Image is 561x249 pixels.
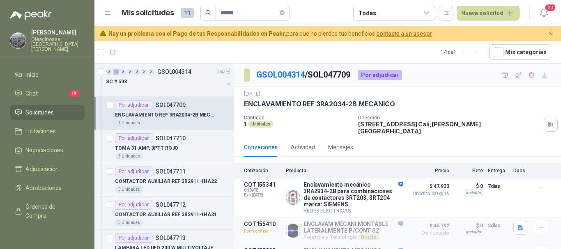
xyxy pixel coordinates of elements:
[156,169,186,174] p: SOL047711
[244,188,281,193] span: C: [DATE]
[25,202,77,220] span: Órdenes de Compra
[488,168,508,174] p: Entrega
[113,69,119,75] div: 11
[68,90,80,97] span: 19
[115,100,152,110] div: Por adjudicar
[457,6,520,21] button: Nueva solicitud
[25,164,59,174] span: Adjudicación
[408,181,449,191] span: $ 47.933
[115,167,152,176] div: Por adjudicar
[106,69,112,75] div: 0
[303,181,403,208] p: Enclavamiento mecánico 3RA2934-2B para combinaciones de contactores 3RT203, 3RT204 marca: SIEMENS
[303,221,403,234] p: ENCLAVAM MECANI MONTABLE LATERALMENTE P/CONT S2
[94,97,234,130] a: Por adjudicarSOL047709ENCLAVAMIENTO REF 3RA2034-2B MECANICO1 Unidades
[120,69,126,75] div: 0
[181,8,194,18] span: 11
[244,221,281,227] p: COT155410
[10,123,85,139] a: Licitaciones
[244,193,281,198] span: Exp: [DATE]
[286,168,403,174] p: Producto
[358,121,540,135] p: [STREET_ADDRESS] Cali , [PERSON_NAME][GEOGRAPHIC_DATA]
[115,111,217,119] p: ENCLAVAMIENTO REF 3RA2034-2B MECANICO
[536,6,551,21] button: 20
[303,234,403,240] p: Potencia y Tecnología
[408,221,449,231] span: $ 43.792
[10,86,85,101] a: Chat19
[454,221,483,231] p: $ 0
[106,78,127,86] p: SC # 593
[286,191,300,204] img: Company Logo
[141,69,147,75] div: 0
[25,127,56,136] span: Licitaciones
[464,190,483,196] div: Incluido
[25,70,39,79] span: Inicio
[115,144,178,152] p: TOMA 31 AMP. 3PTT ROJO
[441,46,483,59] div: 1 - 1 de 1
[157,69,191,75] p: GSOL004314
[10,33,26,48] img: Company Logo
[10,180,85,196] a: Aprobaciones
[358,70,402,80] div: Por adjudicar
[244,181,281,188] p: COT155341
[115,178,217,185] p: CONTACTOR AUXILIAR REF 3R2911-1HA22
[408,168,449,174] p: Precio
[488,181,508,191] p: 7 días
[10,199,85,224] a: Órdenes de Compra
[244,90,260,98] p: [DATE]
[115,186,143,193] div: 3 Unidades
[376,30,432,37] a: contacta a un asesor
[358,115,540,121] p: Dirección
[115,153,143,160] div: 3 Unidades
[94,196,234,230] a: Por adjudicarSOL047712CONTACTOR AUXILIAR REF 3R2911-1HA313 Unidades
[244,121,246,128] p: 1
[358,234,379,240] div: Directo
[10,67,85,82] a: Inicio
[25,146,63,155] span: Negociaciones
[454,168,483,174] p: Flete
[115,120,143,126] div: 1 Unidades
[156,202,186,208] p: SOL047712
[94,163,234,196] a: Por adjudicarSOL047711CONTACTOR AUXILIAR REF 3R2911-1HA223 Unidades
[156,102,186,108] p: SOL047709
[489,44,551,60] button: Mís categorías
[244,227,281,235] p: Por recotizar
[256,69,351,81] p: / SOL047709
[244,100,395,108] p: ENCLAVAMIENTO REF 3RA2034-2B MECANICO
[248,121,274,128] div: Unidades
[10,10,52,20] img: Logo peakr
[408,231,449,235] span: De contado
[25,89,38,98] span: Chat
[115,133,152,143] div: Por adjudicar
[156,235,186,241] p: SOL047713
[205,10,211,16] span: search
[545,4,556,11] span: 20
[25,108,54,117] span: Solicitudes
[10,227,85,242] a: Remisiones
[108,29,432,38] span: para que no pierdas tus beneficios
[106,67,232,93] a: 0 11 0 0 0 0 0 GSOL004314[DATE] SC # 593
[454,181,483,191] p: $ 0
[303,208,403,214] p: REDES ELECTRICAS
[328,143,353,152] div: Mensajes
[115,219,143,226] div: 3 Unidades
[127,69,133,75] div: 0
[546,29,556,39] button: Cerrar
[513,168,530,174] p: Docs
[122,7,174,19] h1: Mis solicitudes
[291,143,315,152] div: Actividad
[244,168,281,174] p: Cotización
[488,221,508,231] p: 2 días
[108,30,286,37] b: Hay un problema con el Pago de tus Responsabilidades en Peakr,
[359,9,376,18] div: Todas
[25,183,62,192] span: Aprobaciones
[115,200,152,210] div: Por adjudicar
[31,30,85,35] p: [PERSON_NAME]
[115,233,152,243] div: Por adjudicar
[115,211,217,219] p: CONTACTOR AUXILIAR REF 3R2911-1HA31
[134,69,140,75] div: 0
[10,142,85,158] a: Negociaciones
[216,68,230,76] p: [DATE]
[256,70,305,80] a: GSOL004314
[244,143,278,152] div: Cotizaciones
[10,105,85,120] a: Solicitudes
